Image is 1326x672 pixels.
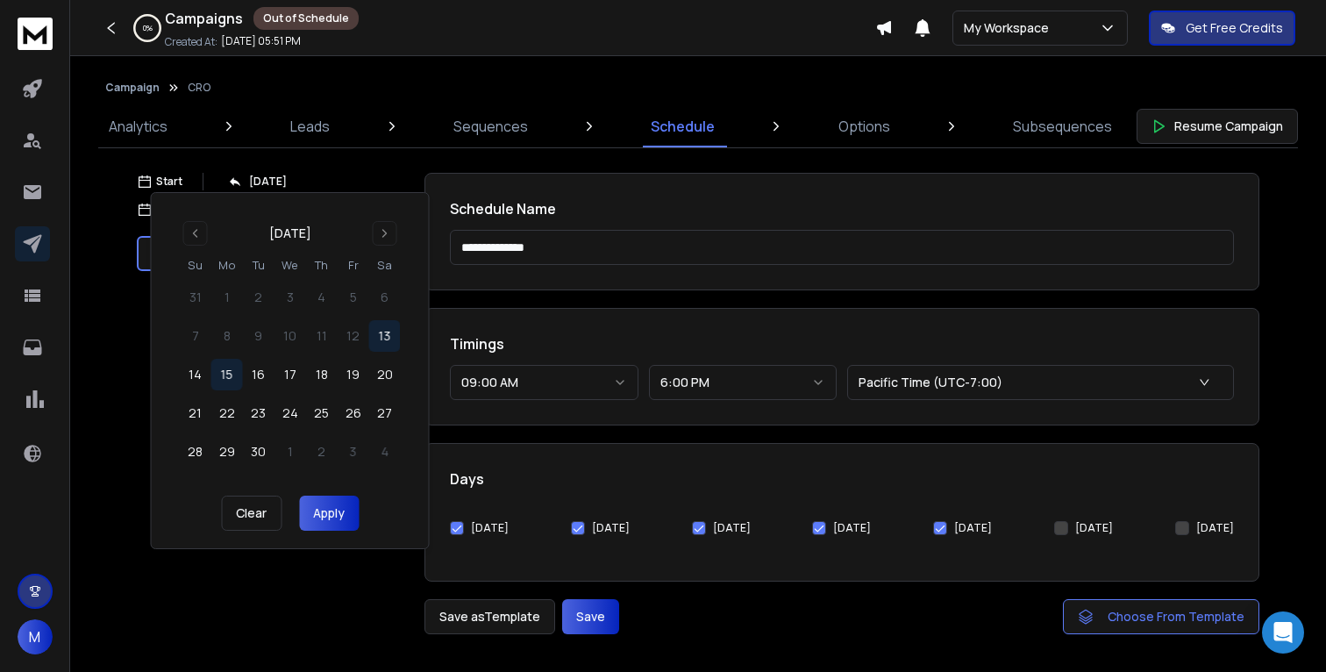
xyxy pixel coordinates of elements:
[424,599,555,634] button: Save asTemplate
[105,81,160,95] button: Campaign
[165,35,217,49] p: Created At:
[211,256,243,275] th: Monday
[165,8,243,29] h1: Campaigns
[1075,521,1113,535] label: [DATE]
[859,374,1009,391] p: Pacific Time (UTC-7:00)
[156,175,182,189] p: Start
[369,436,401,468] button: 4
[18,619,53,654] button: M
[137,289,417,324] button: Add Schedule
[180,397,211,429] button: 21
[838,116,890,137] p: Options
[453,116,528,137] p: Sequences
[964,19,1056,37] p: My Workspace
[471,521,509,535] label: [DATE]
[833,521,871,535] label: [DATE]
[180,436,211,468] button: 28
[369,320,401,352] button: 13
[562,599,619,634] button: Save
[306,397,338,429] button: 25
[243,256,274,275] th: Tuesday
[211,397,243,429] button: 22
[713,521,751,535] label: [DATE]
[338,359,369,390] button: 19
[269,225,311,242] div: [DATE]
[274,436,306,468] button: 1
[1186,19,1283,37] p: Get Free Credits
[828,105,901,147] a: Options
[1002,105,1123,147] a: Subsequences
[109,116,168,137] p: Analytics
[1063,599,1259,634] button: Choose From Template
[243,397,274,429] button: 23
[211,359,243,390] button: 15
[211,436,243,468] button: 29
[1137,109,1298,144] button: Resume Campaign
[1262,611,1304,654] div: Open Intercom Messenger
[290,116,330,137] p: Leads
[450,365,638,400] button: 09:00 AM
[188,81,210,95] p: CRO
[274,256,306,275] th: Wednesday
[183,221,208,246] button: Go to previous month
[306,359,338,390] button: 18
[369,397,401,429] button: 27
[306,436,338,468] button: 2
[1196,521,1234,535] label: [DATE]
[306,256,338,275] th: Thursday
[450,198,1234,219] h1: Schedule Name
[338,436,369,468] button: 3
[253,7,359,30] div: Out of Schedule
[180,256,211,275] th: Sunday
[221,34,301,48] p: [DATE] 05:51 PM
[954,521,992,535] label: [DATE]
[369,359,401,390] button: 20
[243,436,274,468] button: 30
[369,256,401,275] th: Saturday
[274,397,306,429] button: 24
[249,175,287,189] p: [DATE]
[274,359,306,390] button: 17
[18,18,53,50] img: logo
[280,105,340,147] a: Leads
[299,496,359,531] button: Apply
[180,359,211,390] button: 14
[1149,11,1295,46] button: Get Free Credits
[649,365,838,400] button: 6:00 PM
[450,468,1234,490] h1: Days
[640,105,725,147] a: Schedule
[373,221,397,246] button: Go to next month
[338,397,369,429] button: 26
[651,116,715,137] p: Schedule
[243,359,274,390] button: 16
[450,333,1234,354] h1: Timings
[98,105,178,147] a: Analytics
[1108,608,1244,626] span: Choose From Template
[338,256,369,275] th: Friday
[592,521,630,535] label: [DATE]
[143,23,153,33] p: 0 %
[1013,116,1112,137] p: Subsequences
[221,496,282,531] button: Clear
[443,105,538,147] a: Sequences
